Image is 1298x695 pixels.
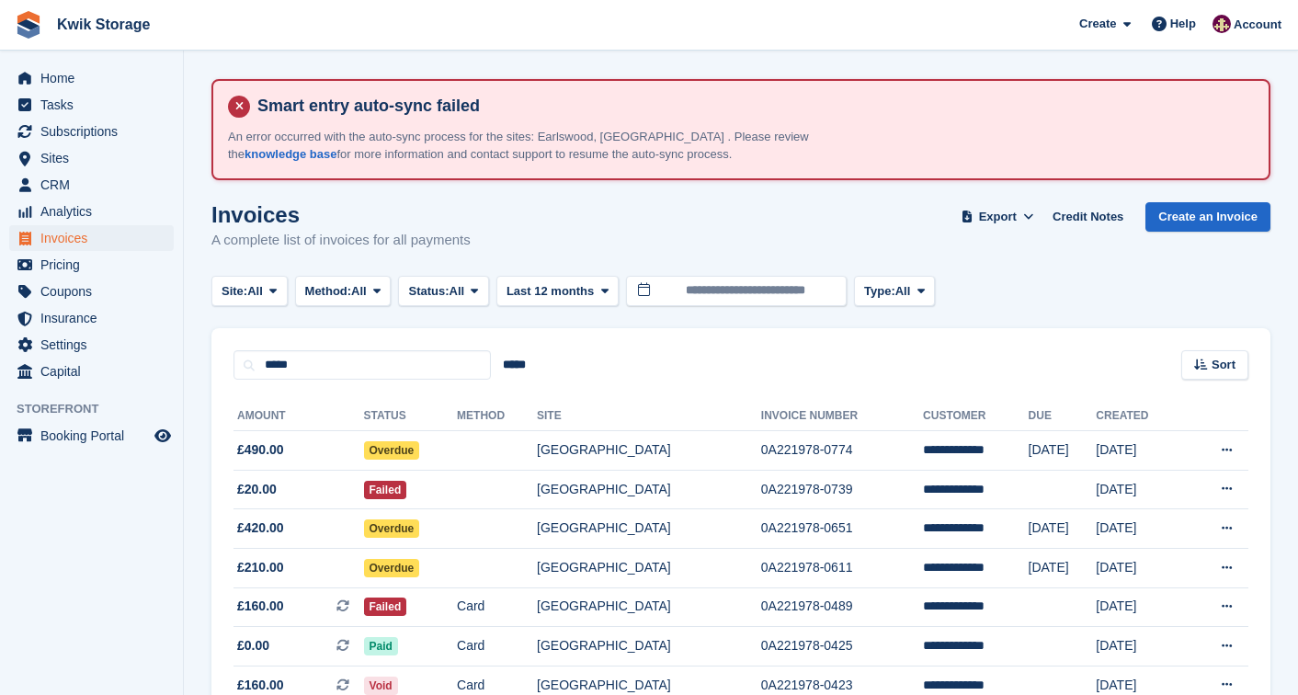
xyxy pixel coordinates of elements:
[537,587,761,627] td: [GEOGRAPHIC_DATA]
[17,400,183,418] span: Storefront
[364,519,420,538] span: Overdue
[537,509,761,549] td: [GEOGRAPHIC_DATA]
[761,402,923,431] th: Invoice Number
[237,636,269,655] span: £0.00
[40,119,151,144] span: Subscriptions
[211,202,471,227] h1: Invoices
[1096,627,1184,667] td: [DATE]
[364,637,398,655] span: Paid
[761,548,923,587] td: 0A221978-0611
[979,208,1017,226] span: Export
[895,282,911,301] span: All
[1096,431,1184,471] td: [DATE]
[1079,15,1116,33] span: Create
[364,481,407,499] span: Failed
[496,276,619,306] button: Last 12 months
[9,279,174,304] a: menu
[864,282,895,301] span: Type:
[50,9,157,40] a: Kwik Storage
[1029,402,1097,431] th: Due
[40,305,151,331] span: Insurance
[537,431,761,471] td: [GEOGRAPHIC_DATA]
[761,431,923,471] td: 0A221978-0774
[237,597,284,616] span: £160.00
[9,225,174,251] a: menu
[1029,509,1097,549] td: [DATE]
[1234,16,1281,34] span: Account
[364,441,420,460] span: Overdue
[237,518,284,538] span: £420.00
[250,96,1254,117] h4: Smart entry auto-sync failed
[1029,548,1097,587] td: [DATE]
[1212,356,1235,374] span: Sort
[40,92,151,118] span: Tasks
[1096,587,1184,627] td: [DATE]
[854,276,935,306] button: Type: All
[233,402,364,431] th: Amount
[507,282,594,301] span: Last 12 months
[40,423,151,449] span: Booking Portal
[9,305,174,331] a: menu
[40,252,151,278] span: Pricing
[1170,15,1196,33] span: Help
[247,282,263,301] span: All
[9,119,174,144] a: menu
[364,402,458,431] th: Status
[9,423,174,449] a: menu
[40,332,151,358] span: Settings
[1029,431,1097,471] td: [DATE]
[1145,202,1270,233] a: Create an Invoice
[537,470,761,509] td: [GEOGRAPHIC_DATA]
[237,440,284,460] span: £490.00
[537,627,761,667] td: [GEOGRAPHIC_DATA]
[957,202,1038,233] button: Export
[15,11,42,39] img: stora-icon-8386f47178a22dfd0bd8f6a31ec36ba5ce8667c1dd55bd0f319d3a0aa187defe.svg
[761,470,923,509] td: 0A221978-0739
[457,587,537,627] td: Card
[1213,15,1231,33] img: ellie tragonette
[1096,402,1184,431] th: Created
[237,676,284,695] span: £160.00
[211,230,471,251] p: A complete list of invoices for all payments
[450,282,465,301] span: All
[211,276,288,306] button: Site: All
[9,252,174,278] a: menu
[152,425,174,447] a: Preview store
[1096,509,1184,549] td: [DATE]
[408,282,449,301] span: Status:
[245,147,336,161] a: knowledge base
[305,282,352,301] span: Method:
[364,598,407,616] span: Failed
[40,199,151,224] span: Analytics
[351,282,367,301] span: All
[40,225,151,251] span: Invoices
[364,677,398,695] span: Void
[9,145,174,171] a: menu
[923,402,1029,431] th: Customer
[9,65,174,91] a: menu
[9,332,174,358] a: menu
[1096,548,1184,587] td: [DATE]
[457,627,537,667] td: Card
[9,359,174,384] a: menu
[295,276,392,306] button: Method: All
[222,282,247,301] span: Site:
[40,172,151,198] span: CRM
[9,172,174,198] a: menu
[237,480,277,499] span: £20.00
[40,359,151,384] span: Capital
[1045,202,1131,233] a: Credit Notes
[40,65,151,91] span: Home
[537,402,761,431] th: Site
[9,199,174,224] a: menu
[761,587,923,627] td: 0A221978-0489
[537,548,761,587] td: [GEOGRAPHIC_DATA]
[761,627,923,667] td: 0A221978-0425
[761,509,923,549] td: 0A221978-0651
[40,279,151,304] span: Coupons
[398,276,488,306] button: Status: All
[228,128,871,164] p: An error occurred with the auto-sync process for the sites: Earlswood, [GEOGRAPHIC_DATA] . Please...
[364,559,420,577] span: Overdue
[9,92,174,118] a: menu
[237,558,284,577] span: £210.00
